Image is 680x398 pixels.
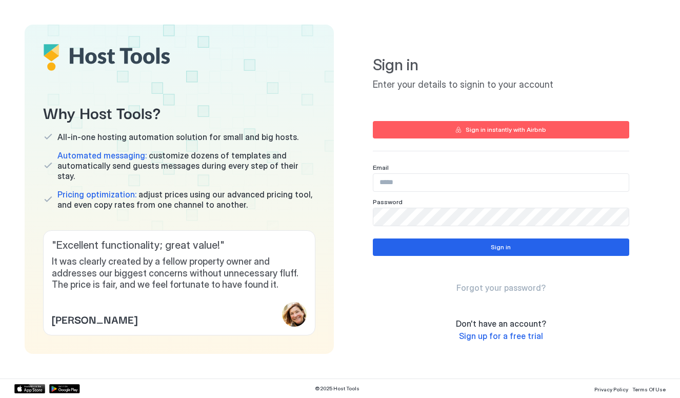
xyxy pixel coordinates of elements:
span: Terms Of Use [632,386,666,392]
span: All-in-one hosting automation solution for small and big hosts. [57,132,298,142]
span: © 2025 Host Tools [315,385,359,392]
span: It was clearly created by a fellow property owner and addresses our biggest concerns without unne... [52,256,307,291]
a: App Store [14,384,45,393]
span: Don't have an account? [456,319,546,329]
a: Terms Of Use [632,383,666,394]
span: adjust prices using our advanced pricing tool, and even copy rates from one channel to another. [57,189,315,210]
div: profile [282,302,307,327]
div: Sign in instantly with Airbnb [466,125,546,134]
span: Pricing optimization: [57,189,136,200]
a: Forgot your password? [456,283,546,293]
span: Automated messaging: [57,150,147,161]
span: Password [373,198,403,206]
span: Sign in [373,55,629,75]
a: Google Play Store [49,384,80,393]
button: Sign in instantly with Airbnb [373,121,629,138]
span: Why Host Tools? [43,101,315,124]
div: Sign in [491,243,511,252]
input: Input Field [373,174,629,191]
input: Input Field [373,208,629,226]
span: [PERSON_NAME] [52,311,137,327]
span: Enter your details to signin to your account [373,79,629,91]
a: Sign up for a free trial [459,331,543,342]
span: Email [373,164,389,171]
span: " Excellent functionality; great value! " [52,239,307,252]
span: Privacy Policy [594,386,628,392]
span: customize dozens of templates and automatically send guests messages during every step of their s... [57,150,315,181]
a: Privacy Policy [594,383,628,394]
button: Sign in [373,238,629,256]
